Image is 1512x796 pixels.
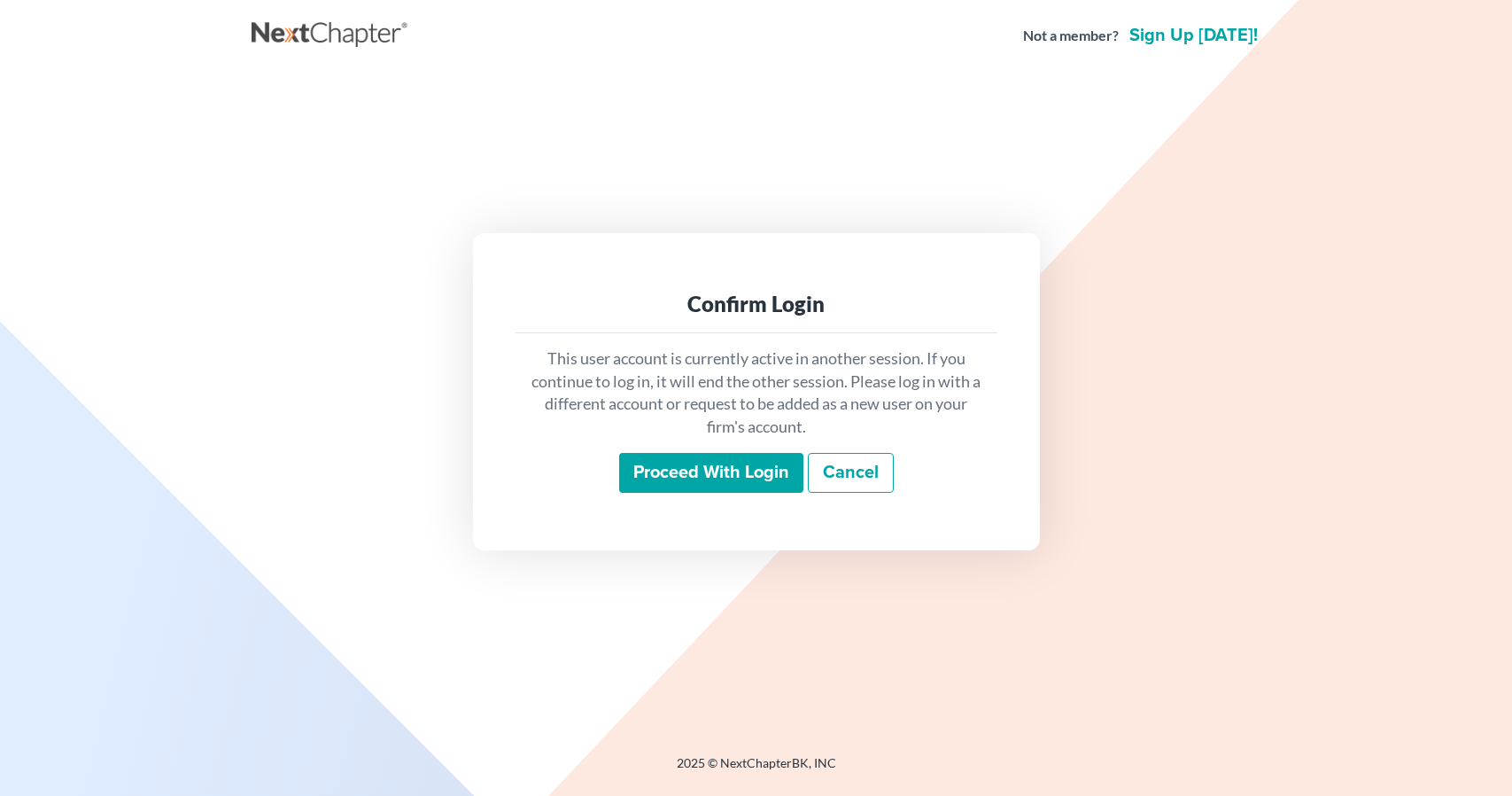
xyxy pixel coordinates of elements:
[1023,26,1119,46] strong: Not a member?
[808,453,894,494] a: Cancel
[619,453,803,494] input: Proceed with login
[530,290,983,318] div: Confirm Login
[1126,27,1261,44] a: Sign up [DATE]!
[252,754,1261,786] div: 2025 © NextChapterBK, INC
[530,347,983,439] p: This user account is currently active in another session. If you continue to log in, it will end ...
